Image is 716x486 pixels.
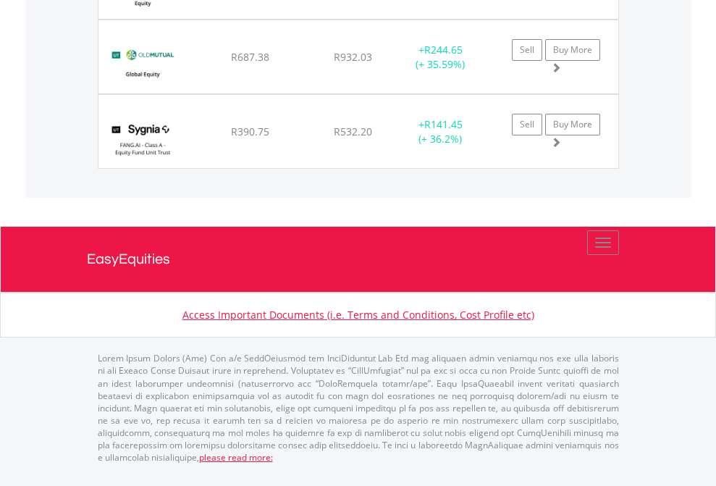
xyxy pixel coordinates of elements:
span: R687.38 [231,50,269,64]
img: UT.ZA.SYFCLA.png [106,113,179,164]
span: R532.20 [334,125,372,138]
span: R390.75 [231,125,269,138]
a: Sell [512,39,542,61]
span: R932.03 [334,50,372,64]
span: R244.65 [424,43,463,56]
div: + (+ 35.59%) [395,43,486,72]
a: Buy More [545,114,600,135]
p: Lorem Ipsum Dolors (Ame) Con a/e SeddOeiusmod tem InciDiduntut Lab Etd mag aliquaen admin veniamq... [98,352,619,464]
div: + (+ 36.2%) [395,117,486,146]
img: UT.ZA.OMGB1.png [106,38,179,90]
a: Sell [512,114,542,135]
a: Buy More [545,39,600,61]
a: please read more: [199,451,273,464]
a: Access Important Documents (i.e. Terms and Conditions, Cost Profile etc) [182,308,534,322]
a: EasyEquities [87,227,630,292]
span: R141.45 [424,117,463,131]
